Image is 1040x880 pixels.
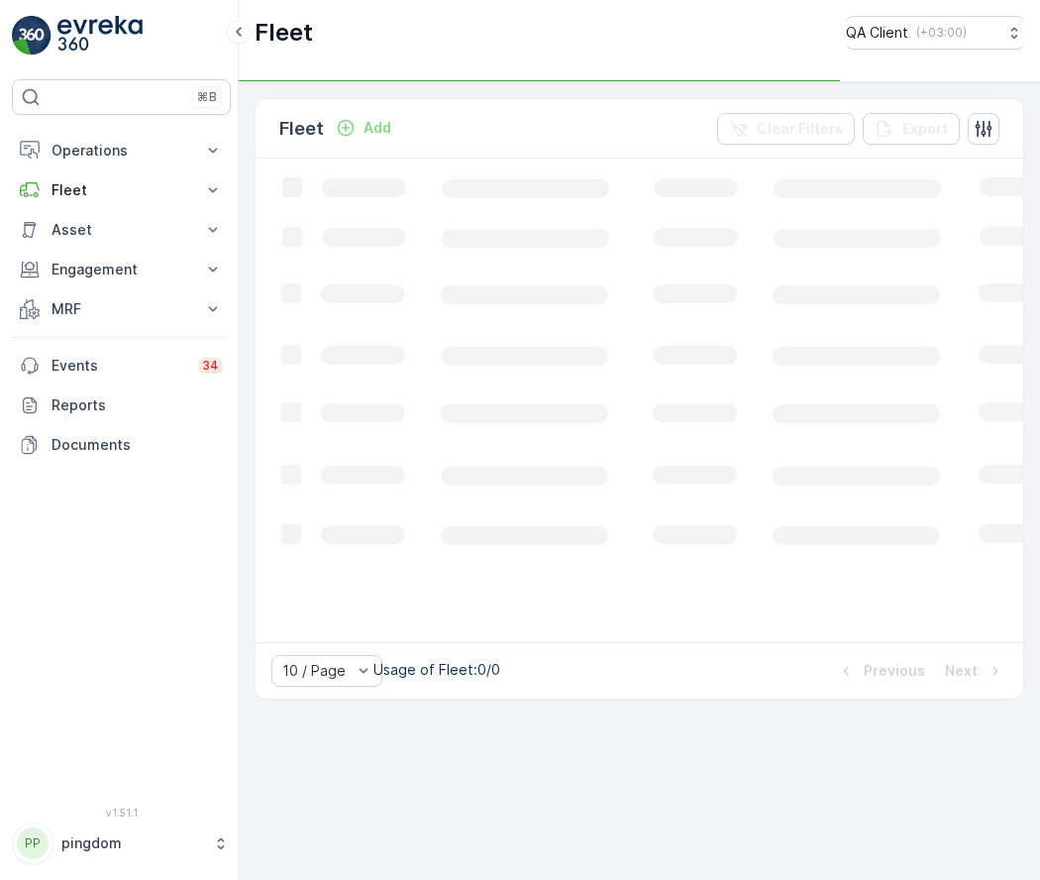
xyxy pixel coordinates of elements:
[12,170,231,210] button: Fleet
[17,827,49,859] div: PP
[12,250,231,289] button: Engagement
[717,113,855,145] button: Clear Filters
[52,220,191,240] p: Asset
[863,113,960,145] button: Export
[279,115,324,143] p: Fleet
[52,260,191,279] p: Engagement
[12,289,231,329] button: MRF
[12,425,231,465] a: Documents
[373,660,500,680] p: Usage of Fleet : 0/0
[864,661,925,681] p: Previous
[12,823,231,864] button: PPpingdom
[12,16,52,55] img: logo
[52,299,191,319] p: MRF
[846,16,1024,50] button: QA Client(+03:00)
[12,131,231,170] button: Operations
[328,116,399,140] button: Add
[197,89,217,105] p: ⌘B
[57,16,143,55] img: logo_light-DOdMpM7g.png
[916,25,967,41] p: ( +03:00 )
[12,210,231,250] button: Asset
[12,385,231,425] a: Reports
[52,435,223,455] p: Documents
[834,659,927,683] button: Previous
[902,119,948,139] p: Export
[52,395,223,415] p: Reports
[364,118,391,138] p: Add
[255,17,313,49] p: Fleet
[202,358,219,374] p: 34
[12,346,231,385] a: Events34
[52,356,186,376] p: Events
[52,141,191,161] p: Operations
[757,119,843,139] p: Clear Filters
[846,23,908,43] p: QA Client
[945,661,978,681] p: Next
[52,180,191,200] p: Fleet
[943,659,1007,683] button: Next
[61,833,203,853] p: pingdom
[12,807,231,819] span: v 1.51.1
